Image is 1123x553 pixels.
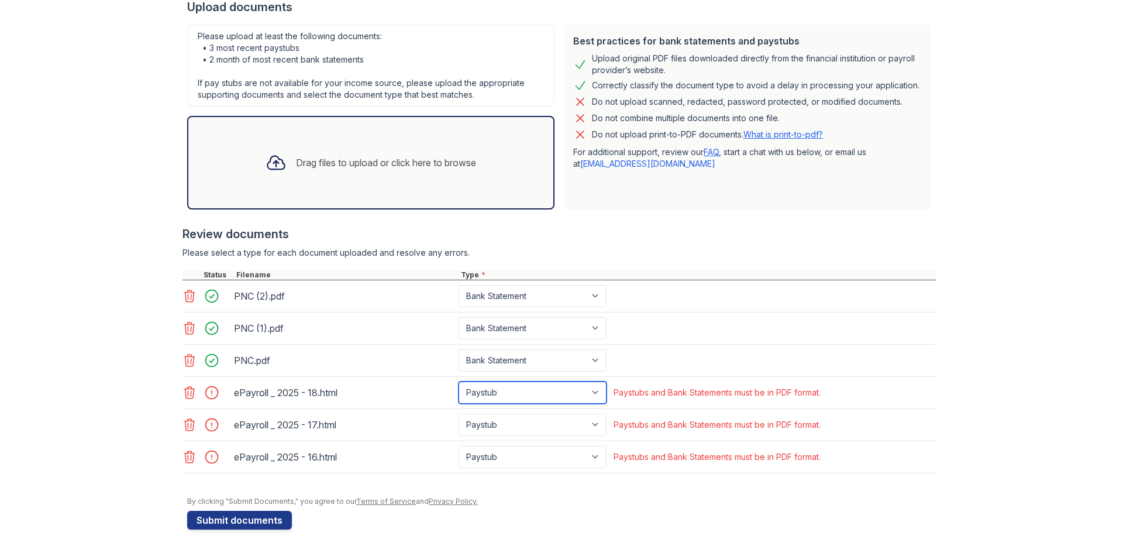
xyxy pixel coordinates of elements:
[234,448,454,466] div: ePayroll _ 2025 - 16.html
[743,129,823,139] a: What is print-to-pdf?
[234,319,454,338] div: PNC (1).pdf
[356,497,416,506] a: Terms of Service
[573,34,922,48] div: Best practices for bank statements and paystubs
[592,129,823,140] p: Do not upload print-to-PDF documents.
[296,156,476,170] div: Drag files to upload or click here to browse
[580,159,715,169] a: [EMAIL_ADDRESS][DOMAIN_NAME]
[234,351,454,370] div: PNC.pdf
[234,287,454,305] div: PNC (2).pdf
[573,146,922,170] p: For additional support, review our , start a chat with us below, or email us at
[614,387,821,399] div: Paystubs and Bank Statements must be in PDF format.
[614,419,821,431] div: Paystubs and Bank Statements must be in PDF format.
[429,497,478,506] a: Privacy Policy.
[187,497,936,506] div: By clicking "Submit Documents," you agree to our and
[234,383,454,402] div: ePayroll _ 2025 - 18.html
[704,147,719,157] a: FAQ
[592,53,922,76] div: Upload original PDF files downloaded directly from the financial institution or payroll provider’...
[234,270,459,280] div: Filename
[201,270,234,280] div: Status
[592,111,780,125] div: Do not combine multiple documents into one file.
[187,511,292,530] button: Submit documents
[459,270,936,280] div: Type
[234,415,454,434] div: ePayroll _ 2025 - 17.html
[614,451,821,463] div: Paystubs and Bank Statements must be in PDF format.
[592,78,919,92] div: Correctly classify the document type to avoid a delay in processing your application.
[592,95,902,109] div: Do not upload scanned, redacted, password protected, or modified documents.
[182,247,936,259] div: Please select a type for each document uploaded and resolve any errors.
[182,226,936,242] div: Review documents
[187,25,554,107] div: Please upload at least the following documents: • 3 most recent paystubs • 2 month of most recent...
